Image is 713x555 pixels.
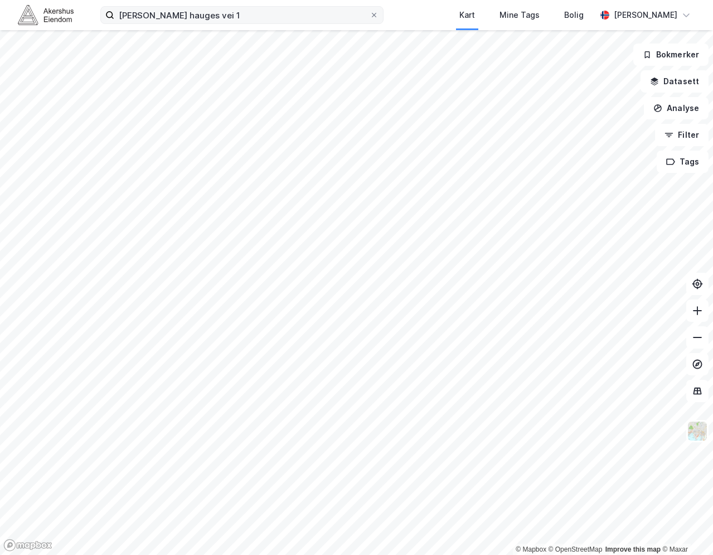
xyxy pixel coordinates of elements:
[499,8,540,22] div: Mine Tags
[633,44,709,66] button: Bokmerker
[657,501,713,555] div: Kontrollprogram for chat
[516,546,546,553] a: Mapbox
[564,8,584,22] div: Bolig
[18,5,74,25] img: akershus-eiendom-logo.9091f326c980b4bce74ccdd9f866810c.svg
[687,421,708,442] img: Z
[657,151,709,173] button: Tags
[641,70,709,93] button: Datasett
[114,7,370,23] input: Søk på adresse, matrikkel, gårdeiere, leietakere eller personer
[644,97,709,119] button: Analyse
[549,546,603,553] a: OpenStreetMap
[657,501,713,555] iframe: Chat Widget
[605,546,661,553] a: Improve this map
[459,8,475,22] div: Kart
[614,8,677,22] div: [PERSON_NAME]
[655,124,709,146] button: Filter
[3,539,52,552] a: Mapbox homepage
